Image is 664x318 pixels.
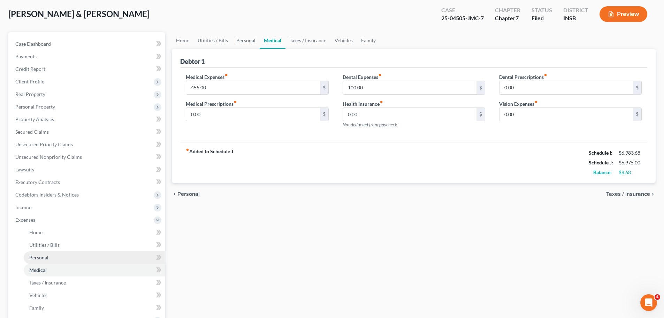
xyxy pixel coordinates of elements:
a: Utilities / Bills [193,32,232,49]
span: Expenses [15,217,35,223]
div: Filed [532,14,552,22]
div: $6,975.00 [619,159,642,166]
button: Taxes / Insurance chevron_right [606,191,656,197]
input: -- [343,81,476,94]
i: fiber_manual_record [186,148,189,151]
span: Vehicles [29,292,47,298]
i: fiber_manual_record [534,100,538,104]
span: Medical [29,267,47,273]
span: Case Dashboard [15,41,51,47]
a: Vehicles [330,32,357,49]
div: Debtor 1 [180,57,205,66]
span: Family [29,305,44,311]
a: Taxes / Insurance [285,32,330,49]
label: Dental Prescriptions [499,73,547,81]
input: -- [499,81,633,94]
div: 25-04505-JMC-7 [441,14,484,22]
span: Property Analysis [15,116,54,122]
input: -- [499,108,633,121]
div: $8.68 [619,169,642,176]
i: fiber_manual_record [234,100,237,104]
a: Home [172,32,193,49]
span: Executory Contracts [15,179,60,185]
span: Utilities / Bills [29,242,60,248]
a: Family [357,32,380,49]
label: Medical Expenses [186,73,228,81]
span: Credit Report [15,66,45,72]
span: Personal Property [15,104,55,110]
div: Status [532,6,552,14]
strong: Balance: [593,169,612,175]
span: Taxes / Insurance [606,191,650,197]
a: Taxes / Insurance [24,276,165,289]
input: -- [186,108,320,121]
span: [PERSON_NAME] & [PERSON_NAME] [8,9,150,19]
span: 4 [655,294,660,300]
a: Case Dashboard [10,38,165,50]
span: Secured Claims [15,129,49,135]
a: Medical [260,32,285,49]
div: $ [320,81,328,94]
span: Lawsuits [15,167,34,172]
strong: Schedule J: [589,160,613,165]
strong: Added to Schedule J [186,148,233,177]
button: Preview [600,6,647,22]
span: Codebtors Insiders & Notices [15,192,79,198]
span: Real Property [15,91,45,97]
div: $ [633,81,641,94]
a: Unsecured Priority Claims [10,138,165,151]
div: Case [441,6,484,14]
div: $ [476,81,485,94]
span: Taxes / Insurance [29,280,66,286]
input: -- [186,81,320,94]
a: Home [24,226,165,239]
label: Medical Prescriptions [186,100,237,108]
div: District [563,6,588,14]
div: Chapter [495,14,520,22]
span: Personal [177,191,200,197]
label: Health Insurance [343,100,383,108]
span: Home [29,229,43,235]
div: $ [320,108,328,121]
strong: Schedule I: [589,150,612,156]
a: Property Analysis [10,113,165,126]
div: $ [476,108,485,121]
span: Income [15,204,31,210]
div: Chapter [495,6,520,14]
div: $ [633,108,641,121]
a: Family [24,302,165,314]
a: Personal [24,251,165,264]
a: Credit Report [10,63,165,75]
label: Dental Expenses [343,73,382,81]
a: Personal [232,32,260,49]
div: $6,983.68 [619,149,642,156]
span: Payments [15,53,37,59]
a: Executory Contracts [10,176,165,188]
a: Utilities / Bills [24,239,165,251]
span: Personal [29,254,48,260]
label: Vision Expenses [499,100,538,108]
span: Unsecured Nonpriority Claims [15,154,82,160]
i: chevron_left [172,191,177,197]
i: fiber_manual_record [378,73,382,77]
div: INSB [563,14,588,22]
a: Vehicles [24,289,165,302]
span: Client Profile [15,79,44,84]
a: Unsecured Nonpriority Claims [10,151,165,163]
iframe: Intercom live chat [640,294,657,311]
i: chevron_right [650,191,656,197]
span: Unsecured Priority Claims [15,141,73,147]
a: Medical [24,264,165,276]
button: chevron_left Personal [172,191,200,197]
span: Not deducted from paycheck [343,122,397,127]
a: Secured Claims [10,126,165,138]
span: 7 [516,15,519,21]
input: -- [343,108,476,121]
i: fiber_manual_record [224,73,228,77]
i: fiber_manual_record [544,73,547,77]
a: Lawsuits [10,163,165,176]
a: Payments [10,50,165,63]
i: fiber_manual_record [380,100,383,104]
